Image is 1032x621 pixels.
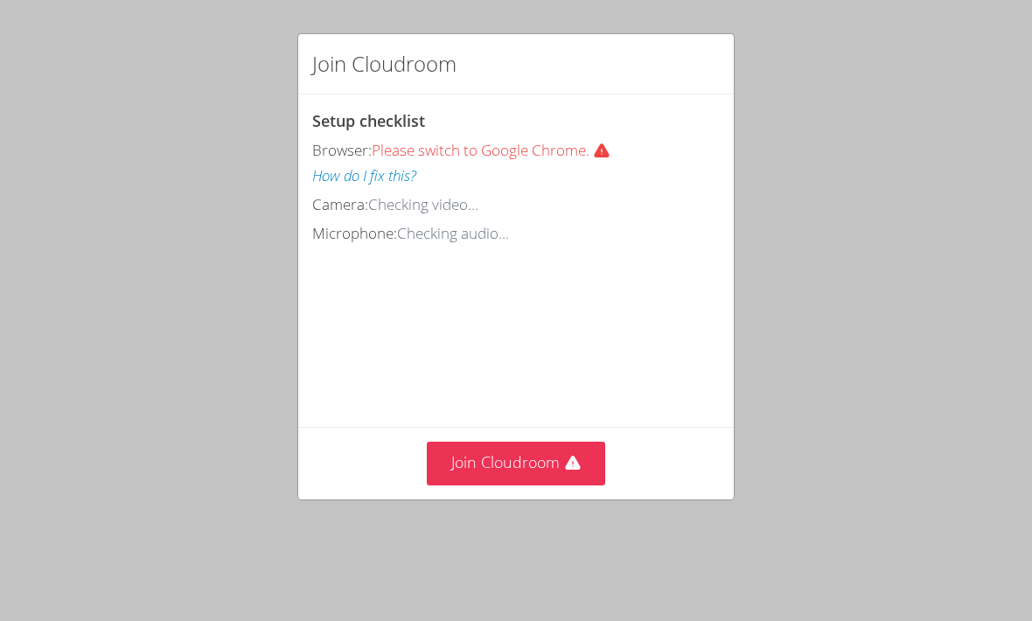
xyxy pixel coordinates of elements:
[397,223,509,243] span: Checking audio...
[312,140,372,160] span: Browser:
[372,140,617,160] span: Please switch to Google Chrome.
[312,110,425,131] span: Setup checklist
[312,223,397,243] span: Microphone:
[312,164,416,189] button: How do I fix this?
[312,48,457,80] h2: Join Cloudroom
[368,194,478,214] span: Checking video...
[427,442,606,485] button: Join Cloudroom
[312,194,368,214] span: Camera:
